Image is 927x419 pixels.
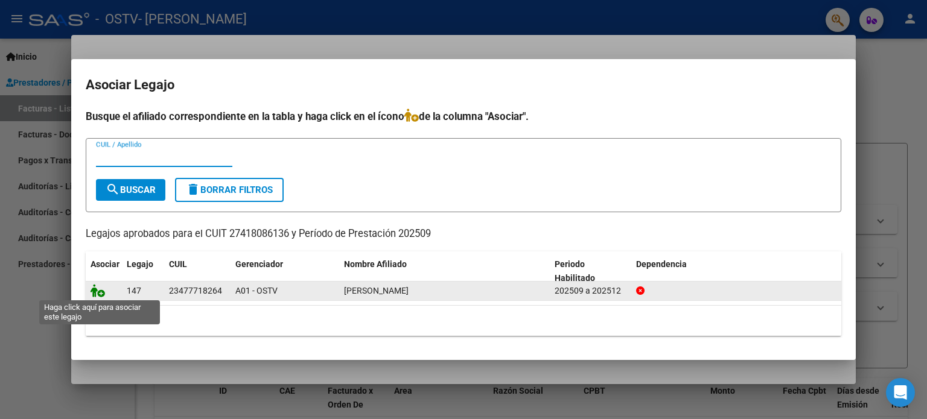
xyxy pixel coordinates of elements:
[86,227,841,242] p: Legajos aprobados para el CUIT 27418086136 y Período de Prestación 202509
[886,378,915,407] div: Open Intercom Messenger
[550,251,631,291] datatable-header-cell: Periodo Habilitado
[169,259,187,269] span: CUIL
[631,251,842,291] datatable-header-cell: Dependencia
[169,284,222,298] div: 23477718264
[231,251,339,291] datatable-header-cell: Gerenciador
[636,259,687,269] span: Dependencia
[106,182,120,197] mat-icon: search
[344,286,409,295] span: LAMAS MAIA JAQUELINE
[96,179,165,201] button: Buscar
[122,251,164,291] datatable-header-cell: Legajo
[127,259,153,269] span: Legajo
[235,286,278,295] span: A01 - OSTV
[106,184,156,195] span: Buscar
[86,109,841,124] h4: Busque el afiliado correspondiente en la tabla y haga click en el ícono de la columna "Asociar".
[339,251,550,291] datatable-header-cell: Nombre Afiliado
[235,259,283,269] span: Gerenciador
[91,259,119,269] span: Asociar
[186,184,273,195] span: Borrar Filtros
[127,286,141,295] span: 147
[555,284,626,298] div: 202509 a 202512
[555,259,595,283] span: Periodo Habilitado
[186,182,200,197] mat-icon: delete
[86,306,841,336] div: 1 registros
[86,74,841,96] h2: Asociar Legajo
[175,178,284,202] button: Borrar Filtros
[344,259,407,269] span: Nombre Afiliado
[164,251,231,291] datatable-header-cell: CUIL
[86,251,122,291] datatable-header-cell: Asociar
